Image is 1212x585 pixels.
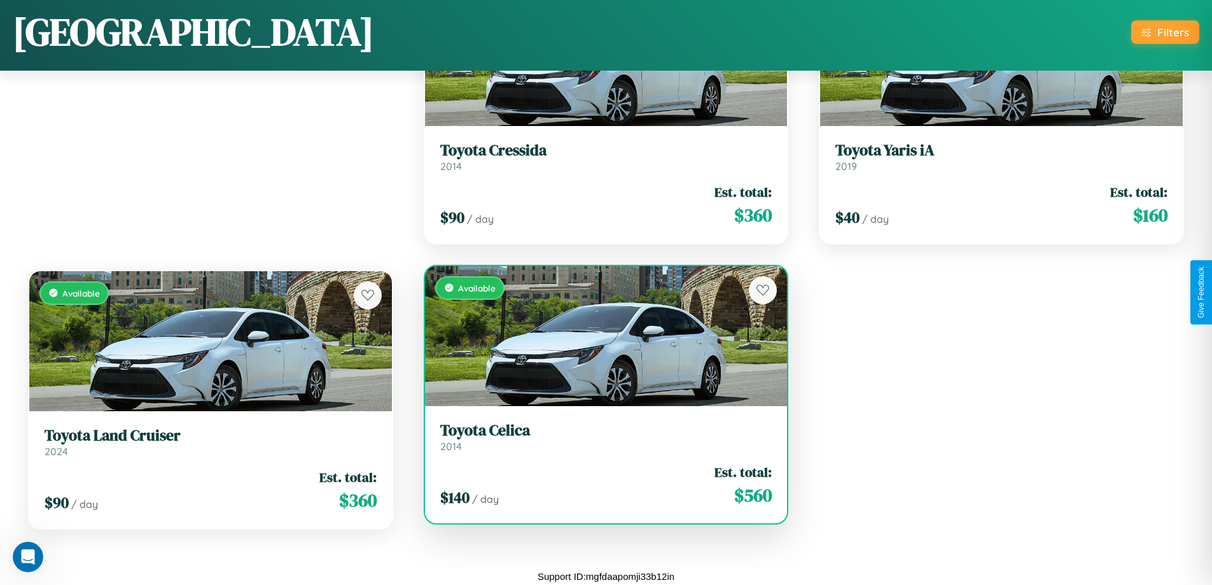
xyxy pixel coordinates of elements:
span: $ 360 [734,202,772,228]
span: Est. total: [1110,183,1167,201]
iframe: Intercom live chat [13,542,43,572]
p: Support ID: mgfdaapomji33b12in [538,568,674,585]
div: Give Feedback [1197,267,1206,318]
h3: Toyota Cressida [440,141,772,160]
span: / day [472,493,499,505]
h3: Toyota Yaris iA [835,141,1167,160]
a: Toyota Cressida2014 [440,141,772,173]
span: / day [71,498,98,511]
h1: [GEOGRAPHIC_DATA] [13,6,374,58]
button: Filters [1131,20,1199,44]
span: Est. total: [714,183,772,201]
h3: Toyota Land Cruiser [45,426,377,445]
span: $ 90 [440,207,464,228]
span: / day [467,213,494,225]
span: $ 360 [339,488,377,513]
span: $ 90 [45,492,69,513]
a: Toyota Land Cruiser2024 [45,426,377,458]
span: Est. total: [714,463,772,481]
span: Available [458,283,496,293]
span: Available [62,288,100,299]
span: $ 160 [1133,202,1167,228]
span: $ 140 [440,487,470,508]
span: 2019 [835,160,857,173]
a: Toyota Celica2014 [440,421,772,453]
span: $ 560 [734,483,772,508]
div: Filters [1157,25,1189,39]
span: $ 40 [835,207,860,228]
span: 2014 [440,160,462,173]
span: 2024 [45,445,68,458]
span: Est. total: [319,468,377,486]
a: Toyota Yaris iA2019 [835,141,1167,173]
span: 2014 [440,440,462,453]
span: / day [862,213,889,225]
h3: Toyota Celica [440,421,772,440]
